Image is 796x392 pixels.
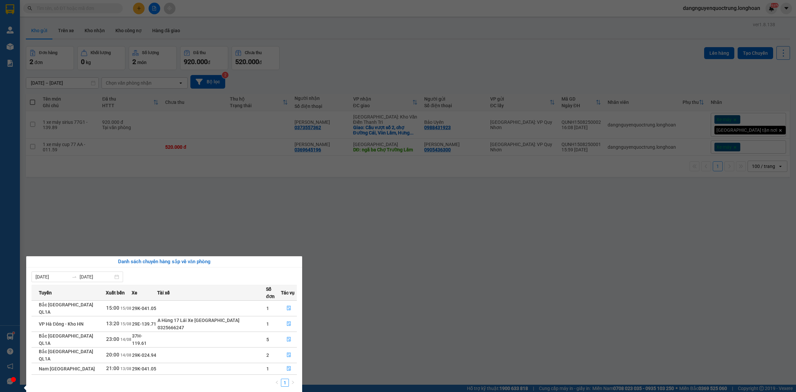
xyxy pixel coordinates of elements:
[106,305,119,311] span: 15:00
[266,321,269,327] span: 1
[266,366,269,371] span: 1
[289,379,297,387] li: Next Page
[106,289,125,296] span: Xuất bến
[132,289,137,296] span: Xe
[281,289,295,296] span: Tác vụ
[12,10,136,17] strong: BIÊN NHẬN VẬN CHUYỂN BẢO AN EXPRESS
[287,366,291,371] span: file-done
[281,363,297,374] button: file-done
[6,26,143,51] span: CSKH:
[291,380,295,384] span: right
[132,333,147,346] span: 37H-119.61
[281,379,289,386] a: 1
[39,302,93,315] span: Bắc [GEOGRAPHIC_DATA] QL1A
[273,379,281,387] li: Previous Page
[106,365,119,371] span: 21:00
[275,380,279,384] span: left
[120,306,131,311] span: 15/08
[39,349,93,361] span: Bắc [GEOGRAPHIC_DATA] QL1A
[80,273,113,280] input: Đến ngày
[281,303,297,314] button: file-done
[120,366,131,371] span: 13/08
[266,306,269,311] span: 1
[72,274,77,279] span: swap-right
[281,379,289,387] li: 1
[39,289,52,296] span: Tuyến
[287,306,291,311] span: file-done
[39,321,84,327] span: VP Hà Đông - Kho HN
[287,337,291,342] span: file-done
[287,353,291,358] span: file-done
[132,353,156,358] span: 29K-024.94
[120,322,131,326] span: 15/08
[266,285,281,300] span: Số đơn
[289,379,297,387] button: right
[158,317,266,331] div: A Hùng 17 Lái Xe [GEOGRAPHIC_DATA] 0325666247
[106,352,119,358] span: 20:00
[157,289,170,296] span: Tài xế
[72,274,77,279] span: to
[10,19,138,24] strong: (Công Ty TNHH Chuyển Phát Nhanh Bảo An - MST: 0109597835)
[32,258,297,266] div: Danh sách chuyến hàng sắp về văn phòng
[281,350,297,360] button: file-done
[273,379,281,387] button: left
[132,321,156,327] span: 29E-139.71
[106,321,119,327] span: 13:20
[120,353,131,357] span: 14/08
[266,337,269,342] span: 5
[132,306,156,311] span: 29K-041.05
[266,353,269,358] span: 2
[106,336,119,342] span: 23:00
[39,333,93,346] span: Bắc [GEOGRAPHIC_DATA] QL1A
[287,321,291,327] span: file-done
[281,319,297,329] button: file-done
[281,334,297,345] button: file-done
[36,26,143,51] span: [PHONE_NUMBER] (7h - 21h)
[39,366,95,371] span: Nam [GEOGRAPHIC_DATA]
[132,366,156,371] span: 29K-041.05
[120,337,131,342] span: 14/08
[35,273,69,280] input: Từ ngày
